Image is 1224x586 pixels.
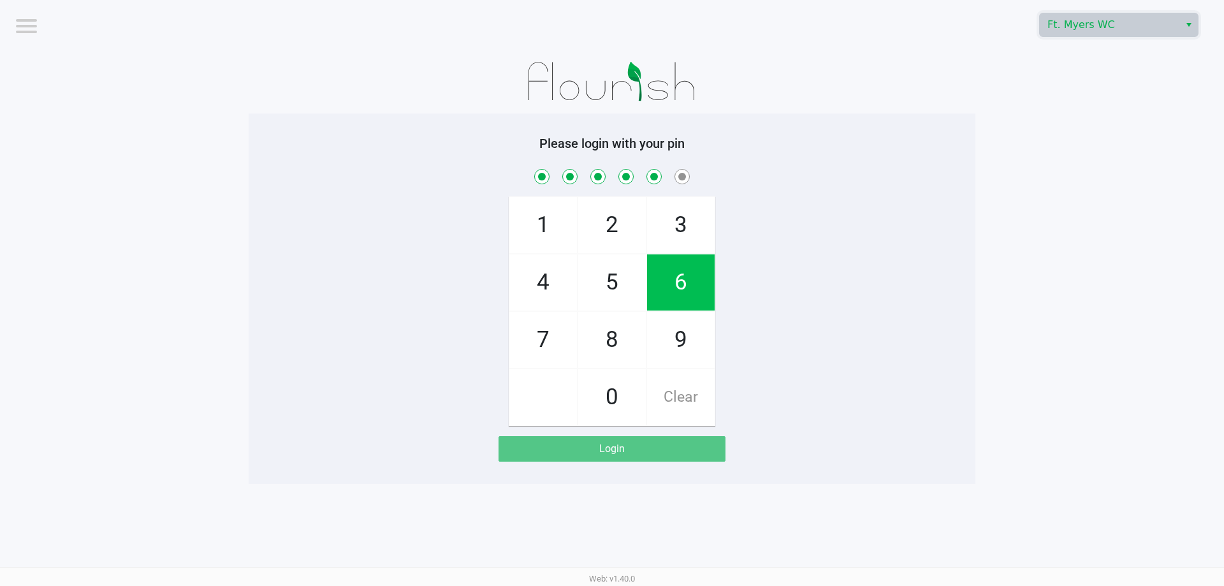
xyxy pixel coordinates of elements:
[578,254,646,311] span: 5
[647,197,715,253] span: 3
[578,369,646,425] span: 0
[578,312,646,368] span: 8
[509,197,577,253] span: 1
[509,254,577,311] span: 4
[647,369,715,425] span: Clear
[1179,13,1198,36] button: Select
[647,312,715,368] span: 9
[589,574,635,583] span: Web: v1.40.0
[509,312,577,368] span: 7
[578,197,646,253] span: 2
[1047,17,1172,33] span: Ft. Myers WC
[647,254,715,311] span: 6
[258,136,966,151] h5: Please login with your pin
